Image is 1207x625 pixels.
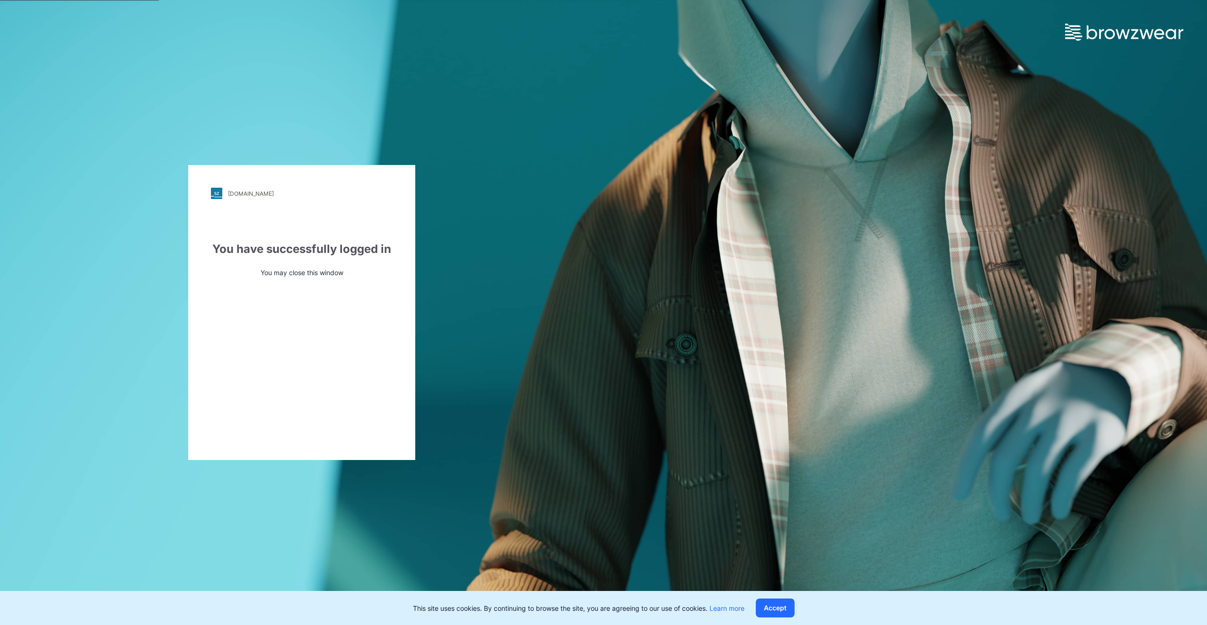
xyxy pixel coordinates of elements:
a: Learn more [709,604,744,612]
button: Accept [756,599,795,617]
p: This site uses cookies. By continuing to browse the site, you are agreeing to our use of cookies. [413,603,744,613]
img: stylezone-logo.562084cfcfab977791bfbf7441f1a819.svg [211,188,222,199]
a: [DOMAIN_NAME] [211,188,393,199]
div: [DOMAIN_NAME] [228,190,274,197]
img: browzwear-logo.e42bd6dac1945053ebaf764b6aa21510.svg [1065,24,1183,41]
div: You have successfully logged in [211,241,393,258]
p: You may close this window [211,268,393,278]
